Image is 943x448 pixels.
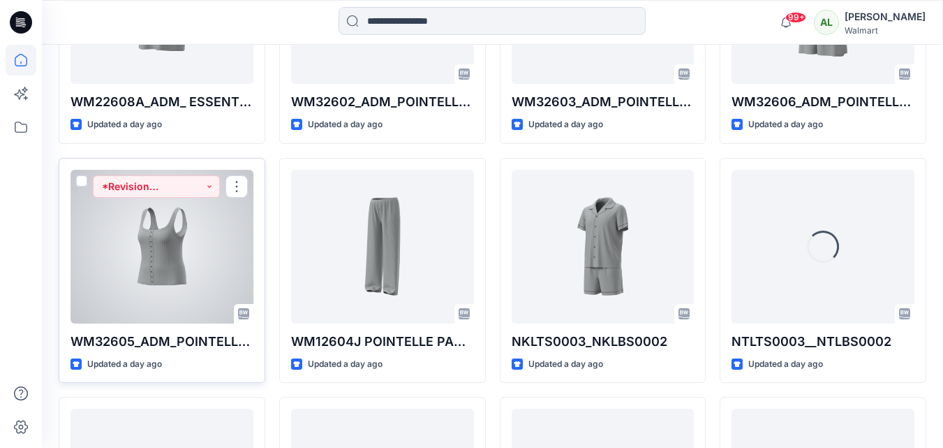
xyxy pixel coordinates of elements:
p: Updated a day ago [87,357,162,372]
div: Walmart [845,25,926,36]
p: Updated a day ago [528,117,603,132]
p: Updated a day ago [308,117,383,132]
div: [PERSON_NAME] [845,8,926,25]
p: WM32603_ADM_POINTELLE OPEN PANT [512,92,695,112]
p: Updated a day ago [308,357,383,372]
a: NKLTS0003_NKLBS0002 [512,170,695,324]
a: WM12604J POINTELLE PANT-FAUX FLY & BUTTONS + PICOT [291,170,474,324]
p: WM32606_ADM_POINTELLE ROMPER [732,92,914,112]
span: 99+ [785,12,806,23]
p: NKLTS0003_NKLBS0002 [512,332,695,352]
p: WM32605_ADM_POINTELLE TANK [70,332,253,352]
p: Updated a day ago [528,357,603,372]
div: AL [814,10,839,35]
p: Updated a day ago [748,357,823,372]
p: Updated a day ago [748,117,823,132]
a: WM32605_ADM_POINTELLE TANK [70,170,253,324]
p: WM12604J POINTELLE PANT-FAUX FLY & BUTTONS + PICOT [291,332,474,352]
p: WM32602_ADM_POINTELLE SHORT [291,92,474,112]
p: Updated a day ago [87,117,162,132]
p: WM22608A_ADM_ ESSENTIALS TEE [70,92,253,112]
p: NTLTS0003__NTLBS0002 [732,332,914,352]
